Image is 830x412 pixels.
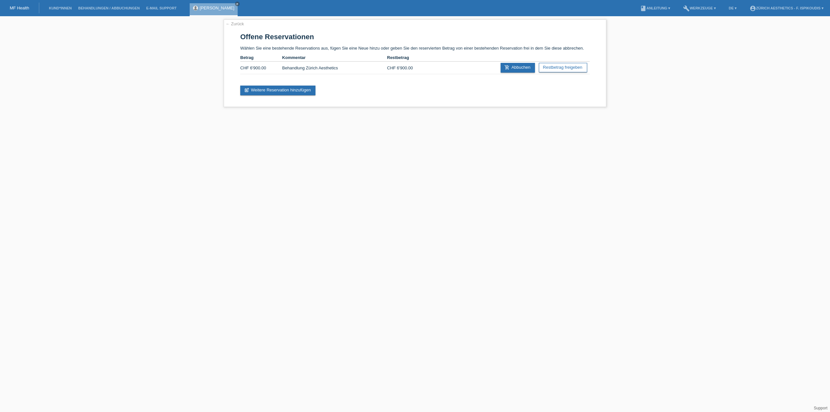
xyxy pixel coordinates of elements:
a: ← Zurück [226,21,244,26]
td: CHF 6'900.00 [387,62,429,74]
a: buildWerkzeuge ▾ [680,6,719,10]
div: Wählen Sie eine bestehende Reservations aus, fügen Sie eine Neue hinzu oder geben Sie den reservi... [224,19,606,107]
a: post_addWeitere Reservation hinzufügen [240,86,315,95]
a: Behandlungen / Abbuchungen [75,6,143,10]
i: book [640,5,646,12]
a: close [235,2,240,6]
td: Behandlung Zürich Aesthetics [282,62,387,74]
a: Support [814,406,827,410]
a: add_shopping_cartAbbuchen [501,63,535,73]
a: Kund*innen [46,6,75,10]
a: MF Health [10,6,29,10]
a: E-Mail Support [143,6,180,10]
a: Restbetrag freigeben [539,63,587,72]
h1: Offene Reservationen [240,33,590,41]
th: Betrag [240,54,282,62]
a: [PERSON_NAME] [200,6,234,10]
i: build [683,5,690,12]
i: add_shopping_cart [504,65,510,70]
a: DE ▾ [726,6,740,10]
td: CHF 6'900.00 [240,62,282,74]
i: close [236,2,239,6]
th: Restbetrag [387,54,429,62]
th: Kommentar [282,54,387,62]
a: bookAnleitung ▾ [637,6,673,10]
i: account_circle [750,5,756,12]
i: post_add [244,88,249,93]
a: account_circleZürich Aesthetics - F. Ispikoudis ▾ [746,6,827,10]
